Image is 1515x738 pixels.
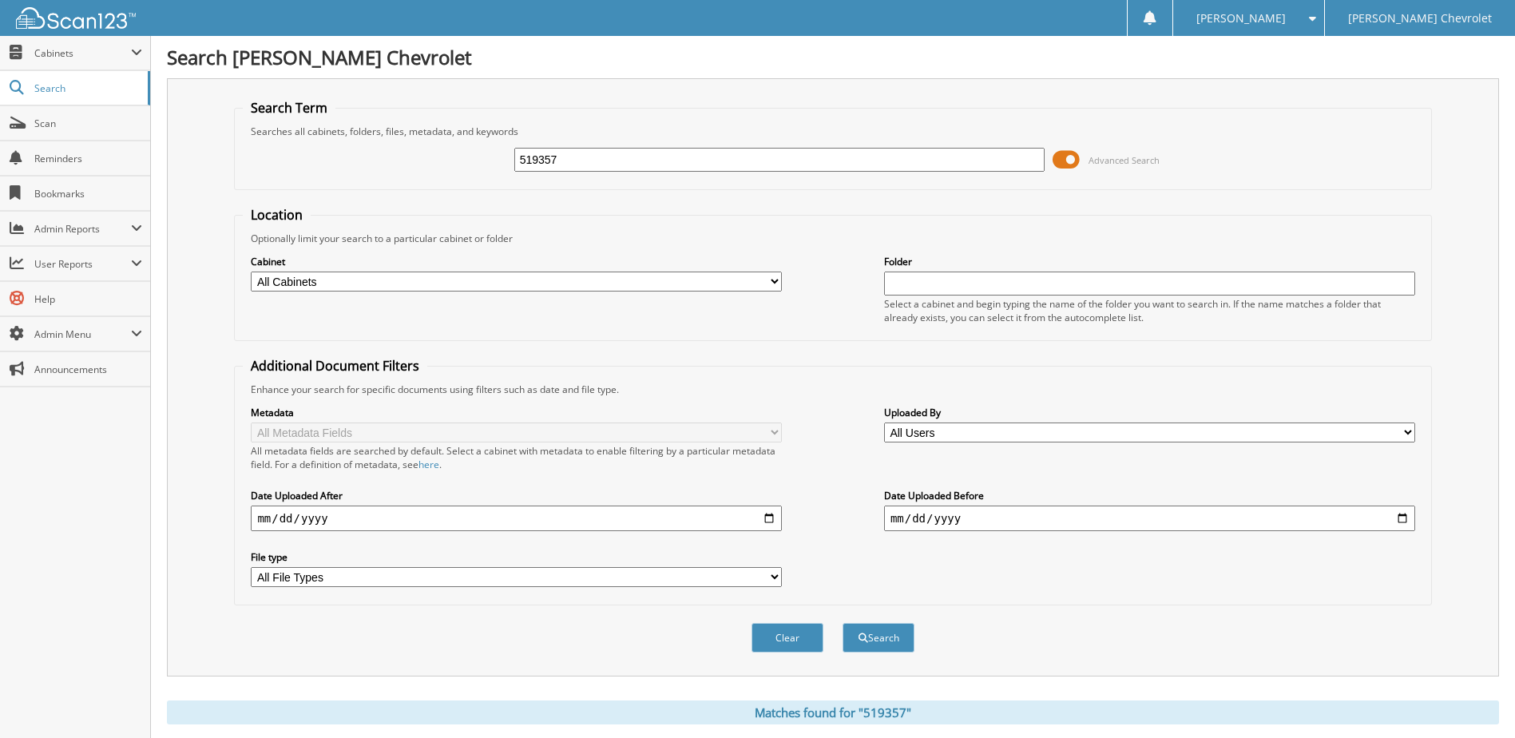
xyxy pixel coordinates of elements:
[34,187,142,200] span: Bookmarks
[884,406,1415,419] label: Uploaded By
[884,489,1415,502] label: Date Uploaded Before
[34,257,131,271] span: User Reports
[251,550,782,564] label: File type
[34,46,131,60] span: Cabinets
[251,406,782,419] label: Metadata
[34,81,140,95] span: Search
[251,489,782,502] label: Date Uploaded After
[251,444,782,471] div: All metadata fields are searched by default. Select a cabinet with metadata to enable filtering b...
[418,458,439,471] a: here
[243,99,335,117] legend: Search Term
[884,297,1415,324] div: Select a cabinet and begin typing the name of the folder you want to search in. If the name match...
[843,623,914,653] button: Search
[167,700,1499,724] div: Matches found for "519357"
[243,206,311,224] legend: Location
[34,117,142,130] span: Scan
[34,292,142,306] span: Help
[1348,14,1492,23] span: [PERSON_NAME] Chevrolet
[884,506,1415,531] input: end
[243,125,1422,138] div: Searches all cabinets, folders, files, metadata, and keywords
[752,623,823,653] button: Clear
[243,232,1422,245] div: Optionally limit your search to a particular cabinet or folder
[34,222,131,236] span: Admin Reports
[251,506,782,531] input: start
[16,7,136,29] img: scan123-logo-white.svg
[167,44,1499,70] h1: Search [PERSON_NAME] Chevrolet
[34,152,142,165] span: Reminders
[1089,154,1160,166] span: Advanced Search
[1196,14,1286,23] span: [PERSON_NAME]
[884,255,1415,268] label: Folder
[243,383,1422,396] div: Enhance your search for specific documents using filters such as date and file type.
[34,363,142,376] span: Announcements
[243,357,427,375] legend: Additional Document Filters
[34,327,131,341] span: Admin Menu
[251,255,782,268] label: Cabinet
